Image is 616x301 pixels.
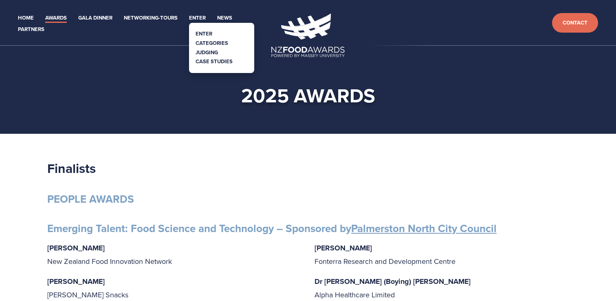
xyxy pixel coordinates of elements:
a: Categories [196,39,228,47]
a: Gala Dinner [78,13,112,23]
a: Awards [45,13,67,23]
strong: Emerging Talent: Food Science and Technology – Sponsored by [47,221,497,236]
a: Enter [189,13,206,23]
a: Home [18,13,34,23]
a: Enter [196,30,212,38]
p: Alpha Healthcare Limited [315,275,569,301]
strong: Dr [PERSON_NAME] (Boying) [PERSON_NAME] [315,276,471,287]
p: New Zealand Food Innovation Network [47,241,301,268]
strong: [PERSON_NAME] [315,243,372,253]
strong: [PERSON_NAME] [47,243,105,253]
a: Partners [18,25,44,34]
strong: PEOPLE AWARDS [47,191,134,207]
h1: 2025 awards [60,83,556,108]
a: Networking-Tours [124,13,178,23]
a: Palmerston North City Council [351,221,497,236]
strong: Finalists [47,159,96,178]
a: Case Studies [196,58,233,65]
p: Fonterra Research and Development Centre [315,241,569,268]
p: [PERSON_NAME] Snacks [47,275,301,301]
a: Contact [552,13,598,33]
strong: [PERSON_NAME] [47,276,105,287]
a: News [217,13,232,23]
a: Judging [196,49,218,56]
